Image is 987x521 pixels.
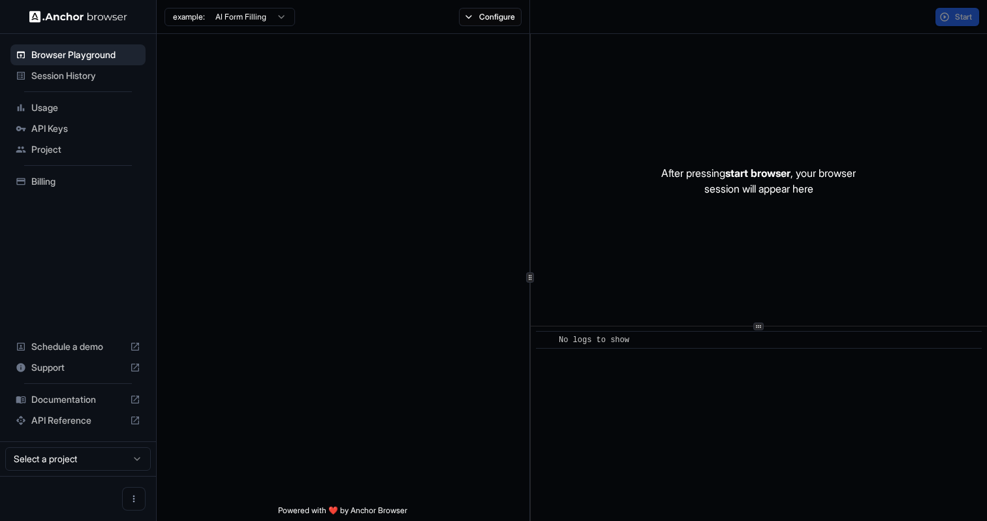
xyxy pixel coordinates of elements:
[10,171,146,192] div: Billing
[29,10,127,23] img: Anchor Logo
[10,139,146,160] div: Project
[31,175,140,188] span: Billing
[122,487,146,511] button: Open menu
[31,361,125,374] span: Support
[10,44,146,65] div: Browser Playground
[31,48,140,61] span: Browser Playground
[10,336,146,357] div: Schedule a demo
[31,69,140,82] span: Session History
[10,410,146,431] div: API Reference
[10,389,146,410] div: Documentation
[31,393,125,406] span: Documentation
[725,166,791,180] span: start browser
[10,65,146,86] div: Session History
[542,334,549,347] span: ​
[559,336,629,345] span: No logs to show
[10,118,146,139] div: API Keys
[173,12,205,22] span: example:
[31,340,125,353] span: Schedule a demo
[278,505,407,521] span: Powered with ❤️ by Anchor Browser
[661,165,856,197] p: After pressing , your browser session will appear here
[31,122,140,135] span: API Keys
[459,8,522,26] button: Configure
[10,97,146,118] div: Usage
[10,357,146,378] div: Support
[31,414,125,427] span: API Reference
[31,143,140,156] span: Project
[31,101,140,114] span: Usage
